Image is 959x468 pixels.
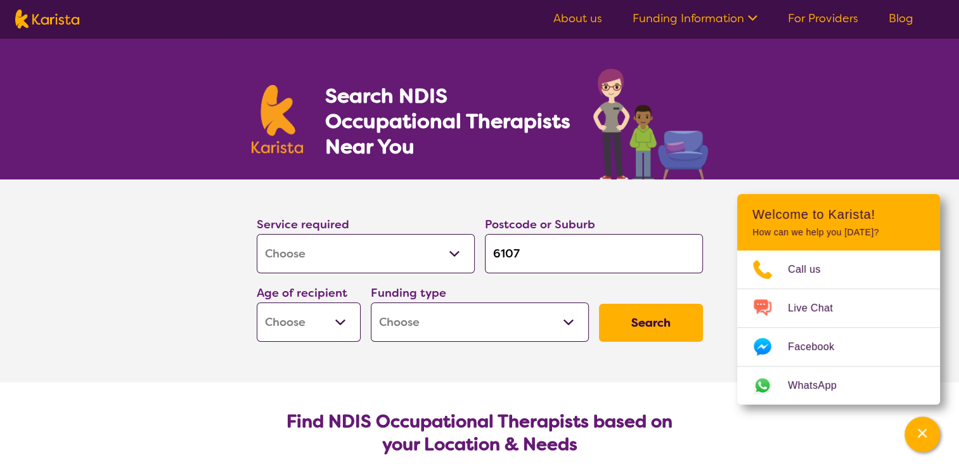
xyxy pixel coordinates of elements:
img: Karista logo [15,10,79,29]
span: Call us [788,260,836,279]
input: Type [485,234,703,273]
a: Web link opens in a new tab. [737,367,940,405]
h1: Search NDIS Occupational Therapists Near You [325,83,571,159]
img: Karista logo [252,85,304,153]
a: For Providers [788,11,858,26]
button: Search [599,304,703,342]
label: Funding type [371,285,446,301]
a: About us [553,11,602,26]
img: occupational-therapy [593,68,708,179]
button: Channel Menu [904,417,940,452]
span: Live Chat [788,299,848,318]
h2: Find NDIS Occupational Therapists based on your Location & Needs [267,410,693,456]
label: Postcode or Suburb [485,217,595,232]
h2: Welcome to Karista! [752,207,925,222]
label: Age of recipient [257,285,347,301]
a: Blog [889,11,913,26]
div: Channel Menu [737,194,940,405]
ul: Choose channel [737,250,940,405]
a: Funding Information [633,11,757,26]
p: How can we help you [DATE]? [752,227,925,238]
span: WhatsApp [788,376,852,395]
span: Facebook [788,337,849,356]
label: Service required [257,217,349,232]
